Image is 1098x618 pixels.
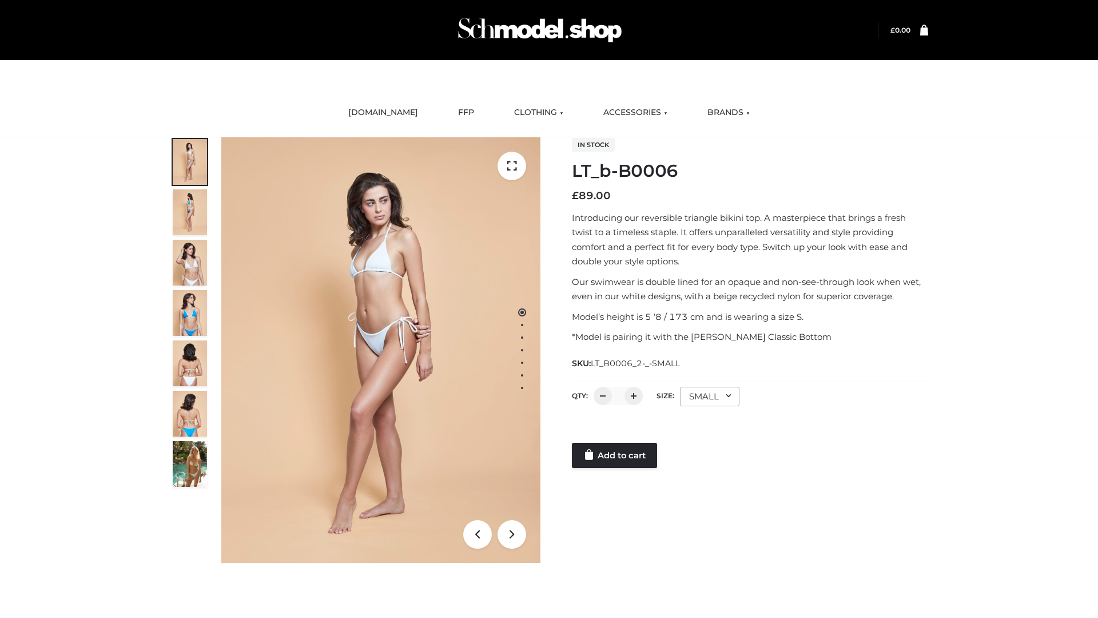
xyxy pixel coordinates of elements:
[173,441,207,487] img: Arieltop_CloudNine_AzureSky2.jpg
[173,340,207,386] img: ArielClassicBikiniTop_CloudNine_AzureSky_OW114ECO_7-scaled.jpg
[572,356,681,370] span: SKU:
[572,275,928,304] p: Our swimwear is double lined for an opaque and non-see-through look when wet, even in our white d...
[173,189,207,235] img: ArielClassicBikiniTop_CloudNine_AzureSky_OW114ECO_2-scaled.jpg
[173,240,207,286] img: ArielClassicBikiniTop_CloudNine_AzureSky_OW114ECO_3-scaled.jpg
[506,100,572,125] a: CLOTHING
[657,391,674,400] label: Size:
[454,7,626,53] img: Schmodel Admin 964
[449,100,483,125] a: FFP
[572,443,657,468] a: Add to cart
[173,290,207,336] img: ArielClassicBikiniTop_CloudNine_AzureSky_OW114ECO_4-scaled.jpg
[595,100,676,125] a: ACCESSORIES
[890,26,910,34] a: £0.00
[572,310,928,324] p: Model’s height is 5 ‘8 / 173 cm and is wearing a size S.
[680,387,739,406] div: SMALL
[890,26,910,34] bdi: 0.00
[572,391,588,400] label: QTY:
[221,137,540,563] img: ArielClassicBikiniTop_CloudNine_AzureSky_OW114ECO_1
[340,100,427,125] a: [DOMAIN_NAME]
[572,211,928,269] p: Introducing our reversible triangle bikini top. A masterpiece that brings a fresh twist to a time...
[572,161,928,181] h1: LT_b-B0006
[572,138,615,152] span: In stock
[173,391,207,437] img: ArielClassicBikiniTop_CloudNine_AzureSky_OW114ECO_8-scaled.jpg
[591,358,680,369] span: LT_B0006_2-_-SMALL
[173,139,207,185] img: ArielClassicBikiniTop_CloudNine_AzureSky_OW114ECO_1-scaled.jpg
[572,330,928,344] p: *Model is pairing it with the [PERSON_NAME] Classic Bottom
[572,189,579,202] span: £
[890,26,895,34] span: £
[699,100,758,125] a: BRANDS
[572,189,611,202] bdi: 89.00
